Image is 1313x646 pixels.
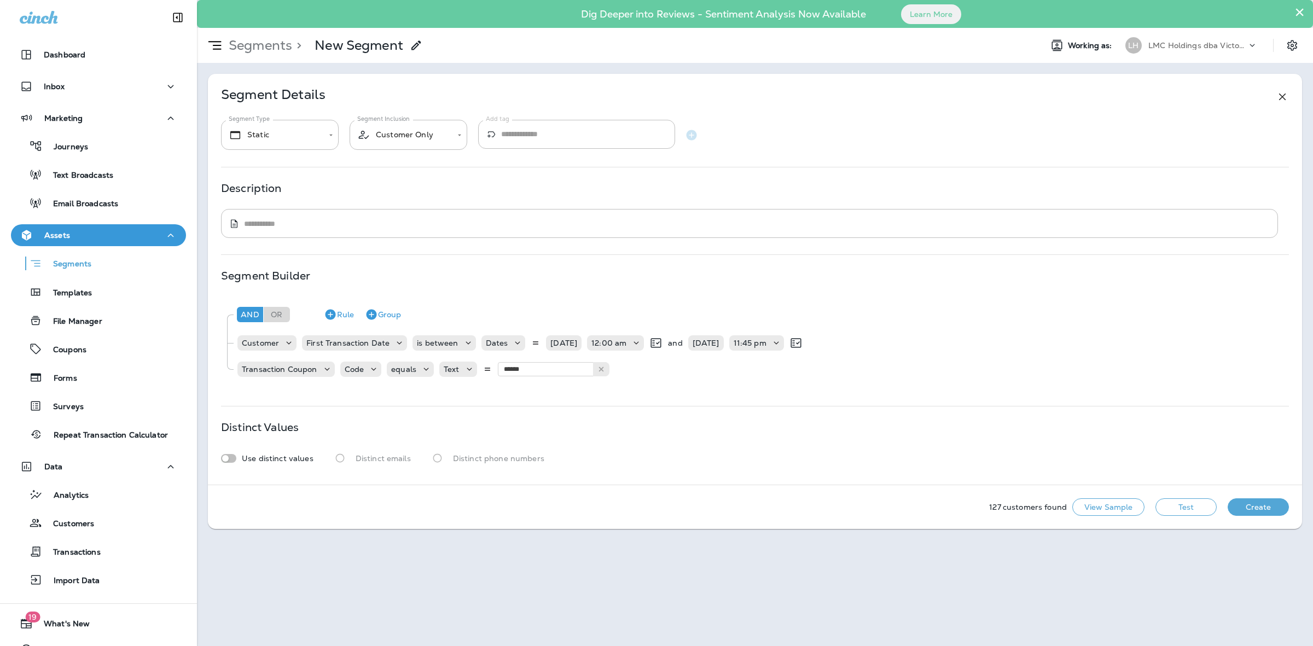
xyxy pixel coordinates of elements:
[11,135,186,158] button: Journeys
[42,199,118,209] p: Email Broadcasts
[1068,41,1114,50] span: Working as:
[11,337,186,360] button: Coupons
[25,612,40,622] span: 19
[229,129,321,142] div: Static
[44,462,63,471] p: Data
[42,519,94,529] p: Customers
[11,107,186,129] button: Marketing
[11,163,186,186] button: Text Broadcasts
[1282,36,1302,55] button: Settings
[42,259,91,270] p: Segments
[44,50,85,59] p: Dashboard
[44,82,65,91] p: Inbox
[486,115,509,123] label: Add tag
[43,491,89,501] p: Analytics
[42,288,92,299] p: Templates
[444,365,460,374] p: Text
[315,37,403,54] p: New Segment
[42,171,113,181] p: Text Broadcasts
[221,271,310,280] p: Segment Builder
[11,44,186,66] button: Dashboard
[453,454,544,463] p: Distinct phone numbers
[417,339,458,347] p: is between
[44,114,83,123] p: Marketing
[1125,37,1142,54] div: LH
[43,576,100,586] p: Import Data
[550,339,577,347] p: [DATE]
[221,90,326,103] p: Segment Details
[11,483,186,506] button: Analytics
[319,306,358,323] button: Rule
[668,339,682,347] p: and
[221,184,282,193] p: Description
[11,456,186,478] button: Data
[42,548,101,558] p: Transactions
[11,423,186,446] button: Repeat Transaction Calculator
[11,540,186,563] button: Transactions
[44,231,70,240] p: Assets
[292,37,301,54] p: >
[1072,498,1144,516] button: View Sample
[1294,3,1305,21] button: Close
[242,339,279,347] p: Customer
[356,454,411,463] p: Distinct emails
[11,252,186,275] button: Segments
[221,423,299,432] p: Distinct Values
[224,37,292,54] p: Segments
[486,339,508,347] p: Dates
[11,281,186,304] button: Templates
[11,309,186,332] button: File Manager
[42,402,84,412] p: Surveys
[242,365,317,374] p: Transaction Coupon
[43,430,168,441] p: Repeat Transaction Calculator
[237,307,263,322] div: And
[229,115,270,123] label: Segment Type
[42,345,86,356] p: Coupons
[1148,41,1247,50] p: LMC Holdings dba Victory Lane Quick Oil Change
[162,7,193,28] button: Collapse Sidebar
[693,339,719,347] p: [DATE]
[11,511,186,534] button: Customers
[11,613,186,635] button: 19What's New
[306,339,390,347] p: First Transaction Date
[11,75,186,97] button: Inbox
[11,224,186,246] button: Assets
[734,339,766,347] p: 11:45 pm
[1228,498,1289,516] button: Create
[242,454,313,463] p: Use distinct values
[357,128,450,142] div: Customer Only
[11,366,186,389] button: Forms
[42,317,102,327] p: File Manager
[11,394,186,417] button: Surveys
[591,339,626,347] p: 12:00 am
[361,306,405,323] button: Group
[11,191,186,214] button: Email Broadcasts
[901,4,961,24] button: Learn More
[264,307,290,322] div: Or
[43,142,88,153] p: Journeys
[33,619,90,632] span: What's New
[11,568,186,591] button: Import Data
[43,374,77,384] p: Forms
[357,115,410,123] label: Segment Inclusion
[549,13,898,16] p: Dig Deeper into Reviews - Sentiment Analysis Now Available
[391,365,416,374] p: equals
[1155,498,1217,516] button: Test
[989,503,1067,511] p: 127 customers found
[345,365,364,374] p: Code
